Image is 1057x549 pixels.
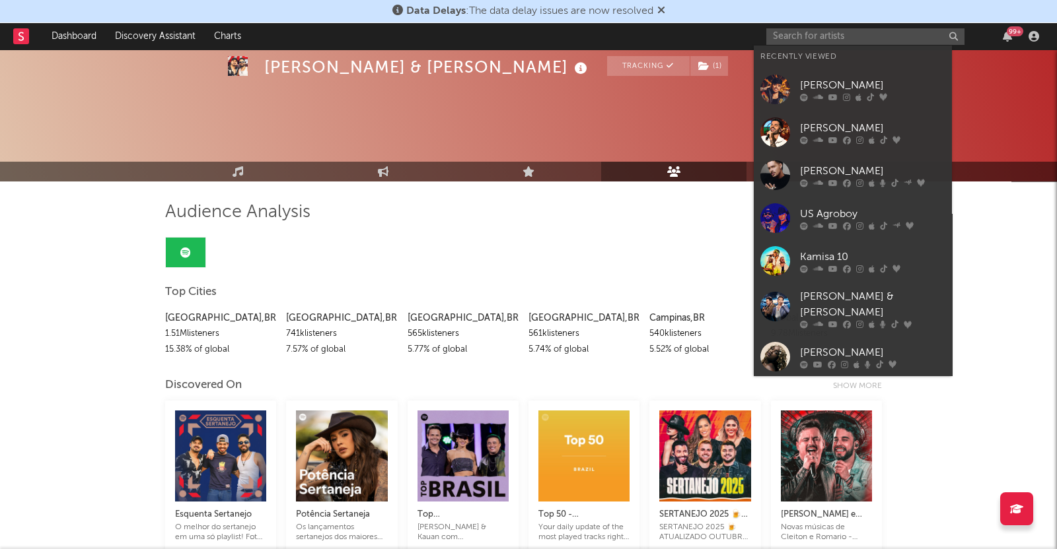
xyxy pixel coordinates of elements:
[528,326,639,342] div: 561k listeners
[659,523,750,542] div: SERTANEJO 2025 🍺 ATUALIZADO OUTUBRO 2025 | SERTANEJO MAIS TOCADAS | TOP SERTANEJO 2025
[418,494,509,542] a: Top [GEOGRAPHIC_DATA][PERSON_NAME] & Kauan com [PERSON_NAME] e os maiores hits do país. O que tá ...
[1007,26,1023,36] div: 99 +
[418,507,509,523] div: Top [GEOGRAPHIC_DATA]
[833,378,892,394] div: Show more
[781,507,872,523] div: [PERSON_NAME] e [PERSON_NAME] 2025 ⭐ No Churrasco | Lançamentos
[659,507,750,523] div: SERTANEJO 2025 🍺 ATUALIZADO OUTUBRO 2025 | SERTANEJO MAIS TOCADAS | TOP SERTANEJO 2025
[528,342,639,358] div: 5.74 % of global
[781,494,872,542] a: [PERSON_NAME] e [PERSON_NAME] 2025 ⭐ No Churrasco | LançamentosNovas músicas de Cleiton e Romario...
[165,205,310,220] span: Audience Analysis
[607,56,690,76] button: Tracking
[800,163,945,179] div: [PERSON_NAME]
[649,342,760,358] div: 5.52 % of global
[165,377,242,393] div: Discovered On
[659,494,750,542] a: SERTANEJO 2025 🍺 ATUALIZADO OUTUBRO 2025 | SERTANEJO MAIS TOCADAS | TOP SERTANEJO 2025SERTANEJO 2...
[760,49,945,65] div: Recently Viewed
[286,310,397,326] div: [GEOGRAPHIC_DATA] , BR
[408,310,519,326] div: [GEOGRAPHIC_DATA] , BR
[1003,31,1012,42] button: 99+
[165,310,276,326] div: [GEOGRAPHIC_DATA] , BR
[42,23,106,49] a: Dashboard
[286,342,397,358] div: 7.57 % of global
[264,56,591,78] div: [PERSON_NAME] & [PERSON_NAME]
[657,6,665,16] span: Dismiss
[754,154,952,197] a: [PERSON_NAME]
[800,289,945,321] div: [PERSON_NAME] & [PERSON_NAME]
[800,206,945,222] div: US Agroboy
[175,507,266,523] div: Esquenta Sertanejo
[649,310,760,326] div: Campinas , BR
[690,56,729,76] span: ( 1 )
[754,335,952,378] a: [PERSON_NAME]
[106,23,205,49] a: Discovery Assistant
[754,240,952,282] a: Kamisa 10
[418,523,509,542] div: [PERSON_NAME] & Kauan com [PERSON_NAME] e os maiores hits do país. O que tá bombando tá aqui.
[165,342,276,358] div: 15.38 % of global
[296,523,387,542] div: Os lançamentos sertanejos dos maiores artistas! Foto: [PERSON_NAME]
[296,494,387,542] a: Potência SertanejaOs lançamentos sertanejos dos maiores artistas! Foto: [PERSON_NAME]
[165,284,217,300] span: Top Cities
[408,342,519,358] div: 5.77 % of global
[538,523,630,542] div: Your daily update of the most played tracks right now - [GEOGRAPHIC_DATA].
[286,326,397,342] div: 741k listeners
[690,56,728,76] button: (1)
[205,23,250,49] a: Charts
[528,310,639,326] div: [GEOGRAPHIC_DATA] , BR
[754,68,952,111] a: [PERSON_NAME]
[766,28,965,45] input: Search for artists
[175,523,266,542] div: O melhor do sertanejo em uma só playlist! Foto: [PERSON_NAME] & [PERSON_NAME], [PERSON_NAME]
[296,507,387,523] div: Potência Sertaneja
[754,197,952,240] a: US Agroboy
[408,326,519,342] div: 565k listeners
[165,326,276,342] div: 1.51M listeners
[538,494,630,542] a: Top 50 - [GEOGRAPHIC_DATA]Your daily update of the most played tracks right now - [GEOGRAPHIC_DATA].
[538,507,630,523] div: Top 50 - [GEOGRAPHIC_DATA]
[175,494,266,542] a: Esquenta SertanejoO melhor do sertanejo em uma só playlist! Foto: [PERSON_NAME] & [PERSON_NAME], ...
[754,282,952,335] a: [PERSON_NAME] & [PERSON_NAME]
[781,523,872,542] div: Novas músicas de Cleiton e Romario - [PERSON_NAME] Bateu - DVD 2022 - No Churrasco 2. Ao Vivo No ...
[800,120,945,136] div: [PERSON_NAME]
[406,6,466,16] span: Data Delays
[406,6,653,16] span: : The data delay issues are now resolved
[800,249,945,265] div: Kamisa 10
[649,326,760,342] div: 540k listeners
[754,111,952,154] a: [PERSON_NAME]
[800,77,945,93] div: [PERSON_NAME]
[800,344,945,360] div: [PERSON_NAME]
